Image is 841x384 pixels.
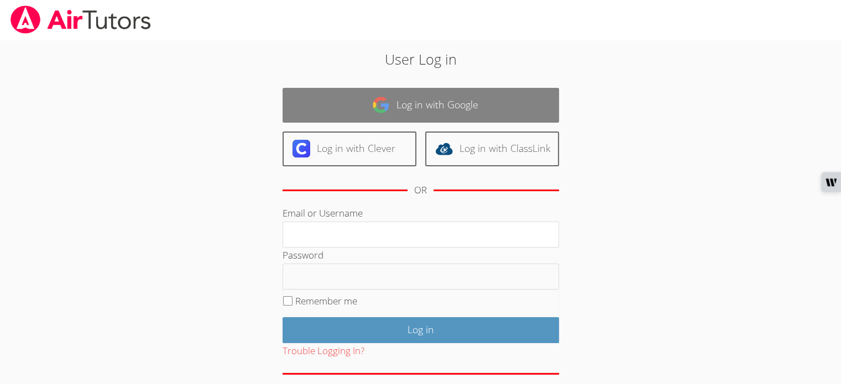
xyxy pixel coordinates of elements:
[283,207,363,219] label: Email or Username
[292,140,310,157] img: clever-logo-6eab21bc6e7a338710f1a6ff85c0baf02591cd810cc4098c63d3a4b26e2feb20.svg
[414,182,427,198] div: OR
[435,140,453,157] img: classlink-logo-d6bb404cc1216ec64c9a2012d9dc4662098be43eaf13dc465df04b49fa7ab582.svg
[295,294,357,307] label: Remember me
[372,96,390,114] img: google-logo-50288ca7cdecda66e5e0955fdab243c47b7ad437acaf1139b6f446037453330a.svg
[9,6,152,34] img: airtutors_banner-c4298cdbf04f3fff15de1276eac7730deb9818008684d7c2e4769d2f7ddbe033.png
[194,49,647,70] h2: User Log in
[283,343,364,359] button: Trouble Logging In?
[425,131,559,166] a: Log in with ClassLink
[283,249,323,261] label: Password
[283,317,559,343] input: Log in
[283,131,416,166] a: Log in with Clever
[283,88,559,123] a: Log in with Google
